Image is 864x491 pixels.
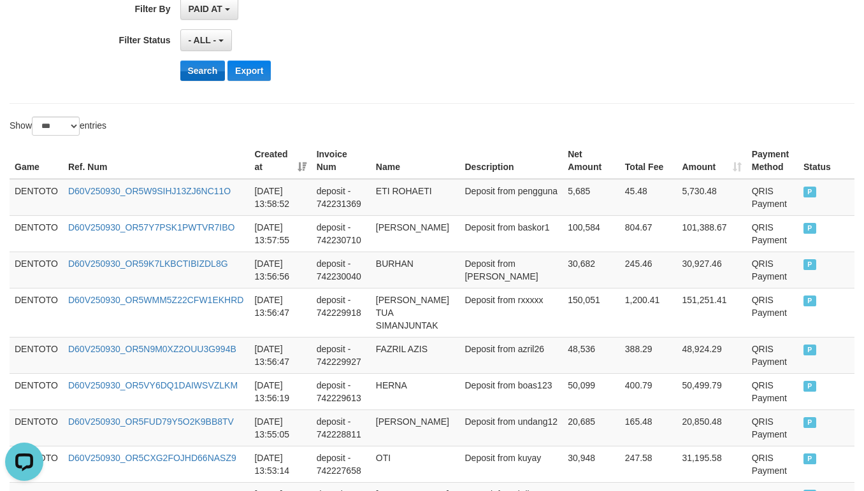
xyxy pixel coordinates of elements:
td: [PERSON_NAME] TUA SIMANJUNTAK [371,288,460,337]
td: Deposit from undang12 [459,409,563,446]
td: QRIS Payment [747,288,798,337]
span: PAID [803,295,816,306]
th: Net Amount [563,143,620,179]
td: Deposit from [PERSON_NAME] [459,252,563,288]
td: Deposit from kuyay [459,446,563,482]
td: [DATE] 13:56:47 [249,288,311,337]
td: 400.79 [620,373,677,409]
td: 20,685 [563,409,620,446]
td: DENTOTO [10,252,63,288]
td: deposit - 742231369 [312,179,371,216]
td: BURHAN [371,252,460,288]
td: [DATE] 13:56:47 [249,337,311,373]
td: QRIS Payment [747,409,798,446]
td: 30,927.46 [677,252,746,288]
button: Export [227,60,271,81]
td: 388.29 [620,337,677,373]
td: ETI ROHAETI [371,179,460,216]
td: Deposit from boas123 [459,373,563,409]
td: 31,195.58 [677,446,746,482]
td: 50,099 [563,373,620,409]
td: DENTOTO [10,373,63,409]
td: 101,388.67 [677,215,746,252]
th: Name [371,143,460,179]
td: Deposit from pengguna [459,179,563,216]
td: QRIS Payment [747,446,798,482]
td: deposit - 742229927 [312,337,371,373]
td: 1,200.41 [620,288,677,337]
td: Deposit from baskor1 [459,215,563,252]
button: Search [180,60,226,81]
span: PAID [803,417,816,428]
th: Description [459,143,563,179]
th: Payment Method [747,143,798,179]
span: - ALL - [189,35,217,45]
a: D60V250930_OR5CXG2FOJHD66NASZ9 [68,453,236,463]
th: Ref. Num [63,143,249,179]
td: [DATE] 13:56:56 [249,252,311,288]
td: 165.48 [620,409,677,446]
button: Open LiveChat chat widget [5,5,43,43]
span: PAID [803,453,816,464]
a: D60V250930_OR5FUD79Y5O2K9BB8TV [68,416,234,427]
th: Game [10,143,63,179]
td: 20,850.48 [677,409,746,446]
td: DENTOTO [10,337,63,373]
td: QRIS Payment [747,252,798,288]
td: Deposit from azril26 [459,337,563,373]
a: D60V250930_OR5W9SIHJ13ZJ6NC11O [68,186,231,196]
td: deposit - 742229613 [312,373,371,409]
td: QRIS Payment [747,215,798,252]
a: D60V250930_OR5WMM5Z22CFW1EKHRD [68,295,243,305]
td: [DATE] 13:53:14 [249,446,311,482]
td: 100,584 [563,215,620,252]
td: OTI [371,446,460,482]
td: 30,948 [563,446,620,482]
a: D60V250930_OR5VY6DQ1DAIWSVZLKM [68,380,238,390]
td: 30,682 [563,252,620,288]
span: PAID [803,187,816,197]
td: DENTOTO [10,409,63,446]
button: - ALL - [180,29,232,51]
td: QRIS Payment [747,179,798,216]
th: Amount: activate to sort column ascending [677,143,746,179]
td: deposit - 742228811 [312,409,371,446]
td: deposit - 742227658 [312,446,371,482]
td: FAZRIL AZIS [371,337,460,373]
td: 245.46 [620,252,677,288]
td: 48,536 [563,337,620,373]
td: deposit - 742230040 [312,252,371,288]
span: PAID [803,223,816,234]
td: 151,251.41 [677,288,746,337]
label: Show entries [10,117,106,136]
a: D60V250930_OR5N9M0XZ2OUU3G994B [68,344,236,354]
td: deposit - 742230710 [312,215,371,252]
td: DENTOTO [10,215,63,252]
a: D60V250930_OR57Y7PSK1PWTVR7IBO [68,222,234,232]
td: 5,730.48 [677,179,746,216]
a: D60V250930_OR59K7LKBCTIBIZDL8G [68,259,228,269]
td: 45.48 [620,179,677,216]
select: Showentries [32,117,80,136]
th: Status [798,143,854,179]
span: PAID [803,381,816,392]
td: DENTOTO [10,179,63,216]
span: PAID [803,345,816,355]
td: [DATE] 13:56:19 [249,373,311,409]
span: PAID AT [189,4,222,14]
th: Created at: activate to sort column ascending [249,143,311,179]
td: HERNA [371,373,460,409]
th: Total Fee [620,143,677,179]
span: PAID [803,259,816,270]
td: deposit - 742229918 [312,288,371,337]
td: 247.58 [620,446,677,482]
td: DENTOTO [10,288,63,337]
td: [PERSON_NAME] [371,215,460,252]
td: [DATE] 13:57:55 [249,215,311,252]
td: Deposit from rxxxxx [459,288,563,337]
td: QRIS Payment [747,337,798,373]
td: [PERSON_NAME] [371,409,460,446]
td: [DATE] 13:55:05 [249,409,311,446]
th: Invoice Num [312,143,371,179]
td: 5,685 [563,179,620,216]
